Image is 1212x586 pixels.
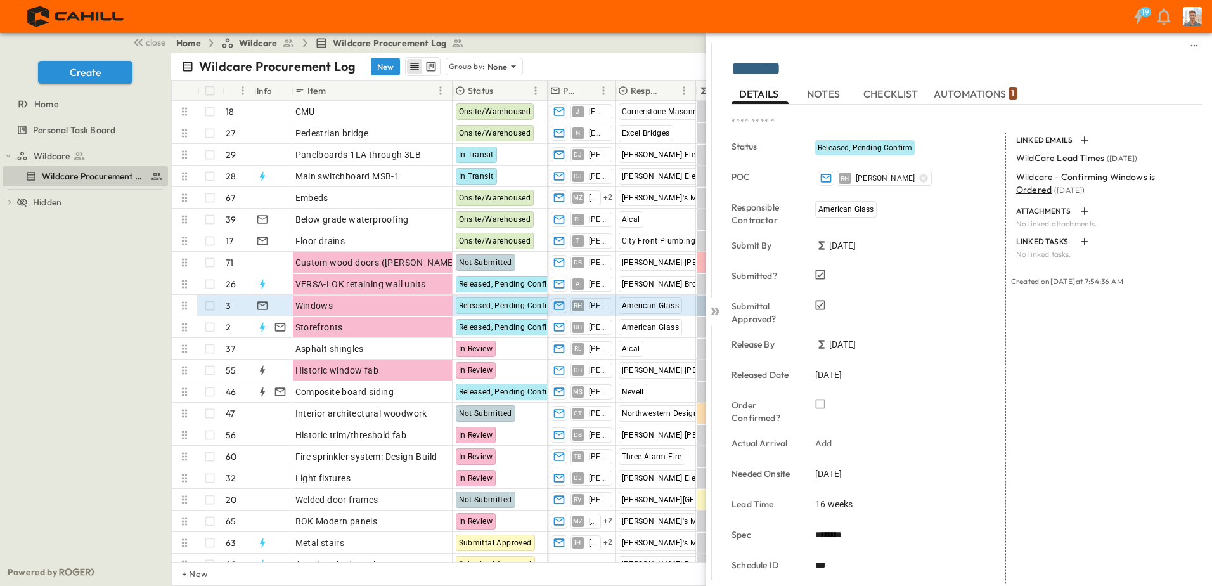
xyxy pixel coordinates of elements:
[622,129,670,138] span: Excel Bridges
[226,299,231,312] p: 3
[622,431,746,439] span: [PERSON_NAME] [PERSON_NAME]
[15,3,138,30] img: 4f72bfc4efa7236828875bac24094a5ddb05241e32d018417354e964050affa1.png
[589,150,607,160] span: [PERSON_NAME]
[1016,206,1074,216] p: ATTACHMENTS
[226,386,236,398] p: 46
[423,59,439,74] button: kanban view
[589,516,595,526] span: [PERSON_NAME]
[589,171,607,181] span: [PERSON_NAME]
[815,498,853,511] span: 16 weeks
[589,344,607,354] span: [PERSON_NAME]
[732,140,797,153] p: Status
[459,193,531,202] span: Onsite/Warehoused
[563,84,579,97] p: POC
[1183,7,1202,26] img: Profile Picture
[459,538,532,547] span: Submittal Approved
[829,239,856,252] span: [DATE]
[407,59,422,74] button: row view
[295,213,409,226] span: Below grade waterproofing
[459,323,557,332] span: Released, Pending Confirm
[459,150,494,159] span: In Transit
[295,148,422,161] span: Panelboards 1LA through 3LB
[1187,38,1202,53] button: sidedrawer-menu
[732,201,797,226] p: Responsible Contractor
[589,214,607,225] span: [PERSON_NAME]
[603,192,613,204] span: + 2
[841,178,849,179] span: RH
[732,559,797,571] p: Schedule ID
[226,127,235,140] p: 27
[622,409,699,418] span: Northwestern Design
[934,88,1017,100] span: AUTOMATIONS
[226,192,235,204] p: 67
[1011,87,1014,100] p: 1
[582,84,596,98] button: Sort
[371,58,400,75] button: New
[603,515,613,528] span: + 2
[1142,7,1149,17] h6: 19
[576,111,579,112] span: J
[459,517,493,526] span: In Review
[732,239,797,252] p: Submit By
[459,474,493,483] span: In Review
[226,235,233,247] p: 17
[33,196,61,209] span: Hidden
[226,450,236,463] p: 60
[573,521,583,521] span: MZ
[222,81,254,101] div: #
[459,409,512,418] span: Not Submitted
[1107,153,1137,163] span: ( [DATE] )
[226,342,235,355] p: 37
[576,240,579,241] span: T
[226,170,236,183] p: 28
[226,278,236,290] p: 26
[622,107,700,116] span: Cornerstone Masonry
[433,83,448,98] button: Menu
[589,193,595,203] span: [PERSON_NAME]
[528,83,543,98] button: Menu
[732,270,797,282] p: Submitted?
[622,344,640,353] span: Alcal
[589,236,607,246] span: [PERSON_NAME]
[34,98,58,110] span: Home
[732,368,797,381] p: Released Date
[863,88,921,100] span: CHECKLIST
[732,528,797,541] p: Spec
[226,256,233,269] p: 71
[226,105,234,118] p: 18
[254,81,292,101] div: Info
[459,129,531,138] span: Onsite/Warehoused
[33,124,115,136] span: Personal Task Board
[459,172,494,181] span: In Transit
[295,321,343,334] span: Storefronts
[1054,185,1085,195] span: ( [DATE] )
[622,258,746,267] span: [PERSON_NAME] [PERSON_NAME]
[307,84,326,97] p: Item
[182,568,190,580] p: + New
[226,537,236,549] p: 63
[732,399,797,424] p: Order Confirmed?
[622,193,711,202] span: [PERSON_NAME]'s Metal
[622,538,711,547] span: [PERSON_NAME]'s Metal
[295,278,426,290] span: VERSA-LOK retaining wall units
[829,338,856,351] span: [DATE]
[295,127,369,140] span: Pedestrian bridge
[235,83,250,98] button: Menu
[226,148,236,161] p: 29
[295,386,394,398] span: Composite board siding
[622,280,701,289] span: [PERSON_NAME] Bros
[732,467,797,480] p: Needed Onsite
[574,327,583,327] span: RH
[295,515,378,528] span: BOK Modern panels
[1016,171,1155,195] span: Wildcare - Confirming Windows is Ordered
[589,107,607,117] span: [EMAIL_ADDRESS][DOMAIN_NAME]
[739,88,781,100] span: DETAILS
[146,36,165,49] span: close
[459,301,557,310] span: Released, Pending Confirm
[459,431,493,439] span: In Review
[226,321,231,334] p: 2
